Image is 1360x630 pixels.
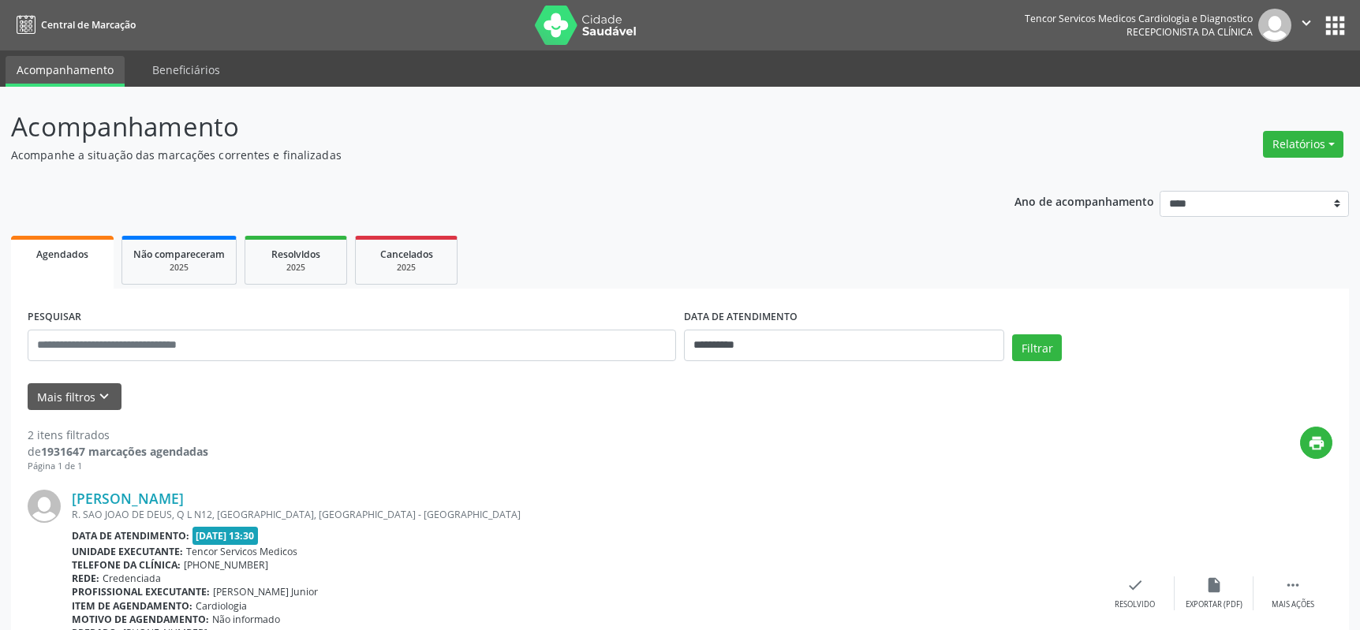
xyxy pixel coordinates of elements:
[1321,12,1349,39] button: apps
[1012,334,1062,361] button: Filtrar
[72,613,209,626] b: Motivo de agendamento:
[72,529,189,542] b: Data de atendimento:
[72,558,181,572] b: Telefone da clínica:
[141,56,231,84] a: Beneficiários
[1014,191,1154,211] p: Ano de acompanhamento
[192,527,259,545] span: [DATE] 13:30
[6,56,125,87] a: Acompanhamento
[1115,599,1155,610] div: Resolvido
[28,490,61,523] img: img
[11,12,136,38] a: Central de Marcação
[380,248,433,261] span: Cancelados
[133,262,225,274] div: 2025
[1272,599,1314,610] div: Mais ações
[28,383,121,411] button: Mais filtroskeyboard_arrow_down
[1025,12,1253,25] div: Tencor Servicos Medicos Cardiologia e Diagnostico
[1308,434,1325,452] i: print
[72,599,192,613] b: Item de agendamento:
[28,460,208,473] div: Página 1 de 1
[212,613,280,626] span: Não informado
[1291,9,1321,42] button: 
[367,262,446,274] div: 2025
[28,427,208,443] div: 2 itens filtrados
[72,545,183,558] b: Unidade executante:
[1258,9,1291,42] img: img
[186,545,297,558] span: Tencor Servicos Medicos
[256,262,335,274] div: 2025
[1205,576,1223,594] i: insert_drive_file
[133,248,225,261] span: Não compareceram
[1126,25,1253,39] span: Recepcionista da clínica
[28,443,208,460] div: de
[95,388,113,405] i: keyboard_arrow_down
[1300,427,1332,459] button: print
[213,585,318,598] span: [PERSON_NAME] Junior
[1298,14,1315,32] i: 
[28,305,81,330] label: PESQUISAR
[103,572,161,585] span: Credenciada
[41,18,136,32] span: Central de Marcação
[72,508,1096,521] div: R. SAO JOAO DE DEUS, Q L N12, [GEOGRAPHIC_DATA], [GEOGRAPHIC_DATA] - [GEOGRAPHIC_DATA]
[1186,599,1242,610] div: Exportar (PDF)
[11,147,947,163] p: Acompanhe a situação das marcações correntes e finalizadas
[72,490,184,507] a: [PERSON_NAME]
[41,444,208,459] strong: 1931647 marcações agendadas
[1284,576,1302,594] i: 
[1126,576,1144,594] i: check
[184,558,268,572] span: [PHONE_NUMBER]
[684,305,798,330] label: DATA DE ATENDIMENTO
[11,107,947,147] p: Acompanhamento
[72,585,210,598] b: Profissional executante:
[36,248,88,261] span: Agendados
[1263,131,1343,158] button: Relatórios
[72,572,99,585] b: Rede:
[271,248,320,261] span: Resolvidos
[196,599,247,613] span: Cardiologia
